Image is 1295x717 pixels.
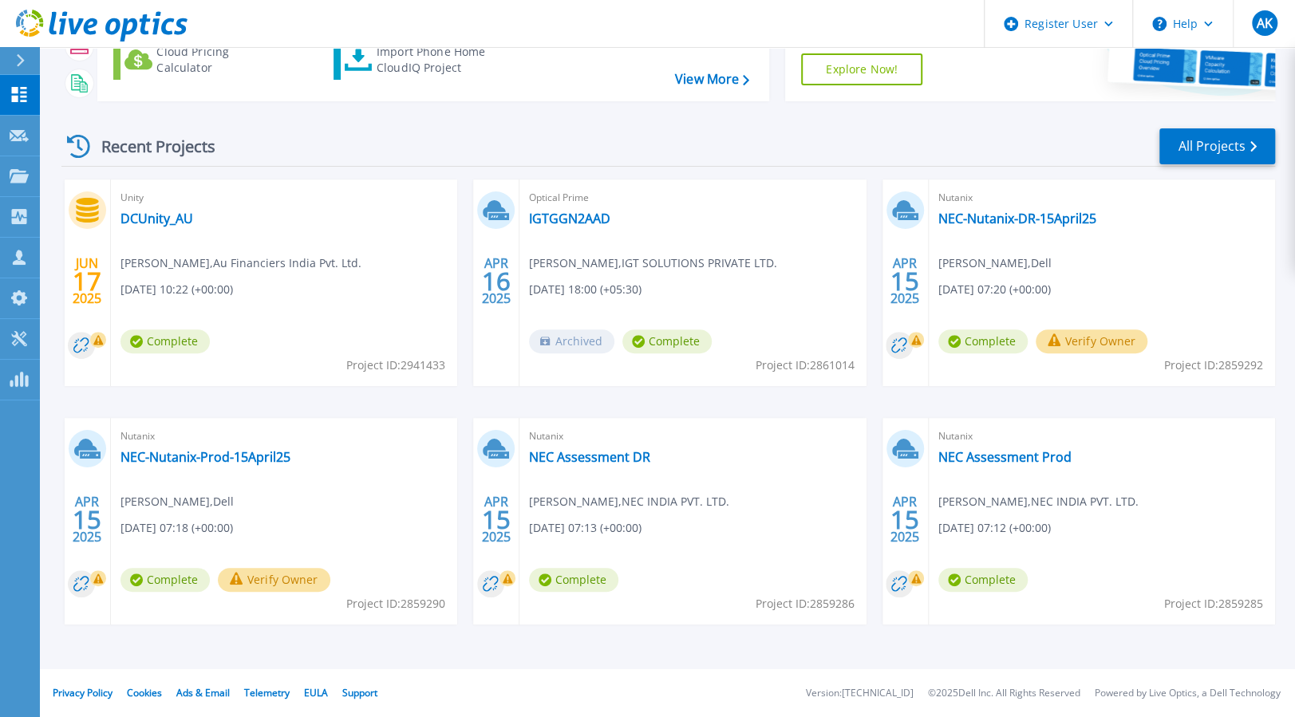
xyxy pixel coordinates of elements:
span: Nutanix [120,427,448,445]
div: Cloud Pricing Calculator [156,44,284,76]
span: AK [1256,17,1272,30]
a: Ads & Email [176,686,230,699]
span: Nutanix [938,189,1265,207]
div: APR 2025 [72,490,102,549]
span: 15 [890,274,919,288]
a: DCUnity_AU [120,211,193,227]
span: Complete [120,568,210,592]
a: NEC-Nutanix-Prod-15April25 [120,449,290,465]
a: Privacy Policy [53,686,113,699]
div: Recent Projects [61,127,237,166]
span: Project ID: 2861014 [756,357,855,374]
a: Explore Now! [801,53,922,85]
span: Nutanix [938,427,1265,445]
li: © 2025 Dell Inc. All Rights Reserved [928,688,1080,699]
span: [DATE] 10:22 (+00:00) [120,281,233,298]
span: [PERSON_NAME] , Au Financiers India Pvt. Ltd. [120,254,361,272]
a: Cookies [127,686,162,699]
a: All Projects [1159,128,1275,164]
span: [PERSON_NAME] , IGT SOLUTIONS PRIVATE LTD. [529,254,777,272]
li: Powered by Live Optics, a Dell Technology [1095,688,1281,699]
span: Complete [938,568,1028,592]
span: [DATE] 07:13 (+00:00) [529,519,642,537]
span: [DATE] 18:00 (+05:30) [529,281,642,298]
span: [PERSON_NAME] , Dell [120,493,234,510]
div: Import Phone Home CloudIQ Project [377,44,501,76]
span: Complete [120,329,210,353]
span: [DATE] 07:12 (+00:00) [938,519,1051,537]
a: EULA [304,686,328,699]
div: APR 2025 [890,490,920,549]
span: Nutanix [529,427,856,445]
span: Project ID: 2859285 [1164,595,1263,613]
span: [PERSON_NAME] , NEC INDIA PVT. LTD. [529,493,729,510]
div: APR 2025 [481,252,511,310]
a: View More [675,72,749,87]
a: NEC Assessment DR [529,449,650,465]
a: NEC Assessment Prod [938,449,1072,465]
a: IGTGGN2AAD [529,211,610,227]
a: Support [342,686,377,699]
a: Telemetry [244,686,290,699]
div: APR 2025 [481,490,511,549]
span: Project ID: 2941433 [346,357,445,374]
li: Version: [TECHNICAL_ID] [806,688,914,699]
span: [PERSON_NAME] , NEC INDIA PVT. LTD. [938,493,1139,510]
span: Complete [529,568,618,592]
span: 15 [482,513,511,526]
span: Complete [938,329,1028,353]
div: JUN 2025 [72,252,102,310]
span: [PERSON_NAME] , Dell [938,254,1052,272]
button: Verify Owner [218,568,330,592]
span: Unity [120,189,448,207]
span: Archived [529,329,614,353]
span: Complete [622,329,712,353]
span: Project ID: 2859286 [756,595,855,613]
span: 17 [73,274,101,288]
span: Project ID: 2859290 [346,595,445,613]
span: 15 [73,513,101,526]
span: 16 [482,274,511,288]
a: Cloud Pricing Calculator [113,40,291,80]
span: Optical Prime [529,189,856,207]
span: 15 [890,513,919,526]
span: Project ID: 2859292 [1164,357,1263,374]
div: APR 2025 [890,252,920,310]
a: NEC-Nutanix-DR-15April25 [938,211,1096,227]
span: [DATE] 07:20 (+00:00) [938,281,1051,298]
span: [DATE] 07:18 (+00:00) [120,519,233,537]
button: Verify Owner [1036,329,1148,353]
